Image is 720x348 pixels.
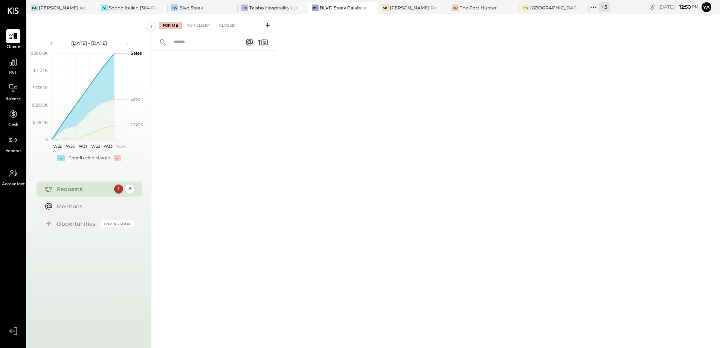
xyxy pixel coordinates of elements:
[57,185,110,193] div: Requests
[0,107,26,129] a: Cash
[131,50,142,56] text: Sales
[0,29,26,51] a: Queue
[8,122,18,129] span: Cash
[114,185,123,194] div: 1
[241,5,248,11] div: TH
[125,185,134,194] div: 8
[9,70,18,77] span: P&L
[104,143,113,149] text: W33
[183,22,214,29] div: For Client
[57,203,131,210] div: Mentions
[109,5,156,11] div: Sogno Italian (304 Restaurant)
[452,5,459,11] div: TP
[57,155,65,161] div: +
[79,143,87,149] text: W31
[131,122,143,127] text: COGS
[33,85,48,90] text: $538.1K
[53,143,63,149] text: W29
[320,5,367,11] div: BLVD Steak Calabasas
[66,143,75,149] text: W30
[114,155,121,161] div: -
[57,220,97,227] div: Opportunities
[215,22,239,29] div: Closed
[179,5,203,11] div: Blvd Steak
[0,81,26,103] a: Balance
[312,5,319,11] div: BS
[32,120,48,125] text: $179.4K
[32,102,48,108] text: $358.7K
[171,5,178,11] div: BS
[116,143,125,149] text: W34
[5,148,21,155] span: Vendors
[101,5,108,11] div: SI
[700,1,712,13] button: Ya
[31,5,38,11] div: GA
[131,96,142,102] text: Labor
[0,133,26,155] a: Vendors
[159,22,182,29] div: For Me
[249,5,296,11] div: Taisho Hospitality LLC
[460,5,497,11] div: The Port Hunter
[390,5,437,11] div: [PERSON_NAME] Restaurant & Deli
[39,5,86,11] div: [PERSON_NAME] Arso
[5,96,21,103] span: Balance
[599,2,610,12] div: + 5
[101,220,134,227] div: Coming Soon
[2,181,25,188] span: Accountant
[33,68,48,73] text: $717.4K
[0,55,26,77] a: P&L
[6,44,20,51] span: Queue
[530,5,577,11] div: [GEOGRAPHIC_DATA][PERSON_NAME]
[658,3,699,11] div: [DATE]
[0,166,26,188] a: Accountant
[31,50,48,56] text: $896.8K
[649,3,656,11] div: copy link
[57,40,121,46] div: [DATE] - [DATE]
[382,5,389,11] div: SR
[69,155,110,161] div: Contribution Margin
[45,137,48,142] text: 0
[522,5,529,11] div: CS
[91,143,100,149] text: W32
